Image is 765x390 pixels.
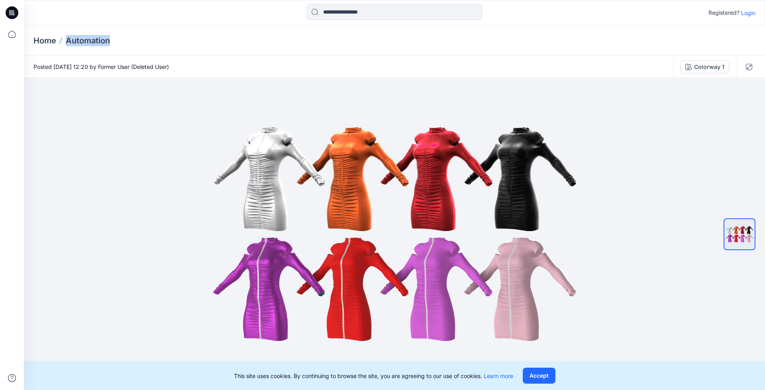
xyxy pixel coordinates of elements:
p: Automation [66,35,110,46]
a: Former User (Deleted User) [98,63,169,70]
a: Home [33,35,56,46]
span: Posted [DATE] 12:20 by [33,63,169,71]
div: Colorway 1 [694,63,724,71]
a: Learn more [484,372,513,379]
p: Login [741,9,755,17]
p: This site uses cookies. By continuing to browse the site, you are agreeing to our use of cookies. [234,372,513,380]
p: Registered? [708,8,739,18]
img: AUTOMATION_FOR_VIEW_Plain_All colorways (4) [724,219,755,249]
button: Colorway 1 [680,61,730,73]
img: eyJhbGciOiJIUzI1NiIsImtpZCI6IjAiLCJzbHQiOiJzZXMiLCJ0eXAiOiJKV1QifQ.eyJkYXRhIjp7InR5cGUiOiJzdG9yYW... [195,115,594,354]
button: Accept [523,368,555,384]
